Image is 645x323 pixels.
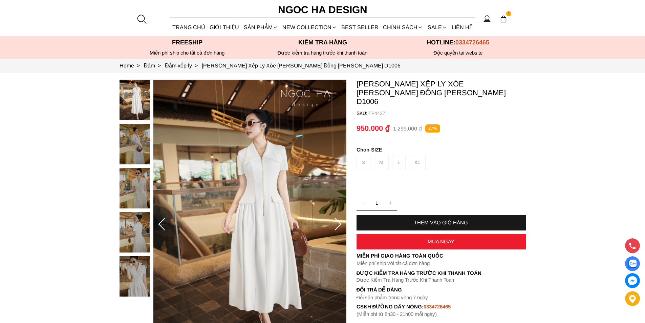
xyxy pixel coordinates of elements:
[272,2,373,18] a: Ngoc Ha Design
[357,147,526,153] p: SIZE
[500,15,507,23] img: img-CART-ICON-ksit0nf1
[625,256,640,271] a: Display image
[390,50,526,56] h6: Độc quyền tại website
[120,168,150,208] img: Ella Dress_Đầm Xếp Ly Xòe Khóa Đồng Màu Trắng D1006_mini_2
[393,125,422,132] p: 1.299.000 ₫
[506,11,512,17] span: 1
[425,124,440,133] p: 27%
[255,50,390,56] p: Được kiểm tra hàng trước khi thanh toán
[368,110,526,116] p: TP4427
[381,18,425,36] div: Chính sách
[120,80,150,120] img: Ella Dress_Đầm Xếp Ly Xòe Khóa Đồng Màu Trắng D1006_mini_0
[424,304,451,309] font: 0334726465
[628,260,637,268] img: Display image
[120,39,255,46] p: Freeship
[120,63,144,68] a: Link to Home
[165,63,202,68] a: Link to Đầm xếp ly
[357,277,526,283] p: Được Kiểm Tra Hàng Trước Khi Thanh Toán
[144,63,165,68] a: Link to Đầm
[357,295,428,300] font: Đổi sản phẩm trong vòng 7 ngày
[120,256,150,297] img: Ella Dress_Đầm Xếp Ly Xòe Khóa Đồng Màu Trắng D1006_mini_4
[120,212,150,253] img: Ella Dress_Đầm Xếp Ly Xòe Khóa Đồng Màu Trắng D1006_mini_3
[241,18,280,36] div: SẢN PHẨM
[280,18,339,36] a: NEW COLLECTION
[202,63,401,68] a: Link to Ella Dress_Đầm Xếp Ly Xòe Khóa Đồng Màu Trắng D1006
[155,63,164,68] span: >
[625,273,640,288] a: messenger
[339,18,381,36] a: BEST SELLER
[357,304,424,309] font: cskh đường dây nóng:
[120,50,255,56] div: Miễn phí ship cho tất cả đơn hàng
[455,39,489,46] span: 0334726465
[357,220,526,225] div: THÊM VÀO GIỎ HÀNG
[357,260,430,266] font: Miễn phí ship với tất cả đơn hàng
[357,270,526,276] p: Được Kiểm Tra Hàng Trước Khi Thanh Toán
[357,239,526,244] div: MUA NGAY
[170,18,208,36] a: TRANG CHỦ
[357,196,397,210] input: Quantity input
[134,63,143,68] span: >
[449,18,475,36] a: LIÊN HỆ
[357,311,437,317] font: (Miễn phí từ 8h30 - 21h00 mỗi ngày)
[208,18,241,36] a: GIỚI THIỆU
[298,39,347,46] font: Kiểm tra hàng
[357,287,526,292] h6: Đổi trả dễ dàng
[357,110,368,116] h6: SKU:
[357,124,390,133] p: 950.000 ₫
[120,124,150,164] img: Ella Dress_Đầm Xếp Ly Xòe Khóa Đồng Màu Trắng D1006_mini_1
[390,39,526,46] p: Hotline:
[192,63,200,68] span: >
[357,253,443,259] font: Miễn phí giao hàng toàn quốc
[425,18,449,36] a: SALE
[357,80,526,106] p: [PERSON_NAME] Xếp Ly Xòe [PERSON_NAME] Đồng [PERSON_NAME] D1006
